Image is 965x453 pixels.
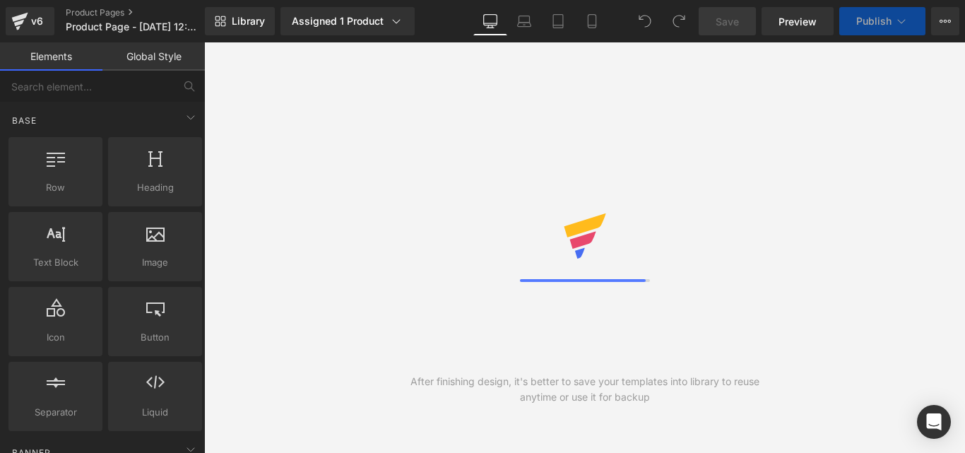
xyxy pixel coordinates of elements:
[13,405,98,420] span: Separator
[66,7,228,18] a: Product Pages
[28,12,46,30] div: v6
[394,374,775,405] div: After finishing design, it's better to save your templates into library to reuse anytime or use i...
[112,330,198,345] span: Button
[13,180,98,195] span: Row
[11,114,38,127] span: Base
[112,255,198,270] span: Image
[575,7,609,35] a: Mobile
[205,7,275,35] a: New Library
[541,7,575,35] a: Tablet
[6,7,54,35] a: v6
[66,21,201,33] span: Product Page - [DATE] 12:00:56
[716,14,739,29] span: Save
[292,14,403,28] div: Assigned 1 Product
[102,42,205,71] a: Global Style
[13,255,98,270] span: Text Block
[917,405,951,439] div: Open Intercom Messenger
[762,7,834,35] a: Preview
[13,330,98,345] span: Icon
[631,7,659,35] button: Undo
[839,7,925,35] button: Publish
[931,7,959,35] button: More
[473,7,507,35] a: Desktop
[856,16,892,27] span: Publish
[112,180,198,195] span: Heading
[665,7,693,35] button: Redo
[232,15,265,28] span: Library
[112,405,198,420] span: Liquid
[507,7,541,35] a: Laptop
[778,14,817,29] span: Preview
